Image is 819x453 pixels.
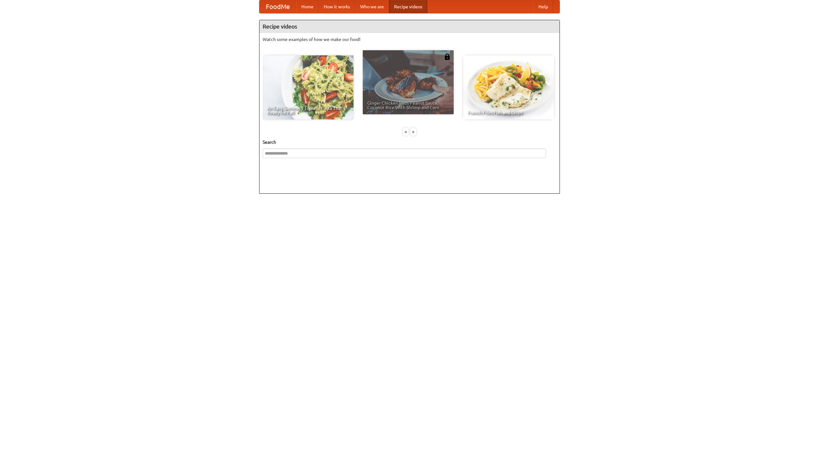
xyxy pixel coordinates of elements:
[463,55,554,119] a: French Fries Fish and Chips
[319,0,355,13] a: How it works
[267,106,349,115] span: An Easy, Summery Tomato Pasta That's Ready for Fall
[263,139,556,145] h5: Search
[468,110,550,115] span: French Fries Fish and Chips
[389,0,427,13] a: Recipe videos
[410,128,416,136] div: »
[263,55,354,119] a: An Easy, Summery Tomato Pasta That's Ready for Fall
[403,128,409,136] div: «
[296,0,319,13] a: Home
[263,36,556,43] p: Watch some examples of how we make our food!
[259,20,560,33] h4: Recipe videos
[355,0,389,13] a: Who we are
[259,0,296,13] a: FoodMe
[444,53,450,60] img: 483408.png
[533,0,553,13] a: Help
